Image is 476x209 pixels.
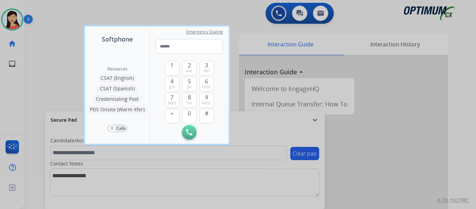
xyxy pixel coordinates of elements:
span: Softphone [102,34,133,44]
span: 5 [188,77,191,85]
img: call-button [186,129,192,135]
span: def [204,68,210,74]
span: abc [186,68,193,74]
button: 1 [165,61,179,75]
button: 0Calls [107,124,128,133]
span: wxyz [202,100,211,106]
span: + [170,109,174,118]
span: mno [202,84,211,90]
button: + [165,109,179,124]
p: 0 [109,125,115,132]
button: 3def [199,61,214,75]
span: 8 [188,93,191,102]
span: Resources [107,66,128,72]
span: 6 [205,77,208,85]
button: Credentialing Pool [92,95,142,103]
button: 4ghi [165,77,179,91]
p: 0.20.1027RC [437,196,469,205]
span: pqrs [168,100,176,106]
button: PDS Onsite (Warm Xfer) [86,105,148,114]
button: # [199,109,214,124]
button: CSAT (English) [97,74,137,82]
button: 2abc [182,61,197,75]
span: 2 [188,61,191,69]
span: Emergency Dialing [186,29,223,35]
button: CSAT (Spanish) [97,84,138,93]
p: Calls [116,125,126,132]
span: 7 [170,93,174,102]
button: 8tuv [182,93,197,107]
button: 5jkl [182,77,197,91]
button: 0 [182,109,197,124]
button: 7pqrs [165,93,179,107]
span: 3 [205,61,208,69]
span: # [205,109,208,118]
button: 9wxyz [199,93,214,107]
span: 4 [170,77,174,85]
span: jkl [187,84,191,90]
span: 1 [170,61,174,69]
button: 6mno [199,77,214,91]
span: 9 [205,93,208,102]
span: tuv [186,100,192,106]
span: ghi [169,84,175,90]
span: 0 [188,109,191,118]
